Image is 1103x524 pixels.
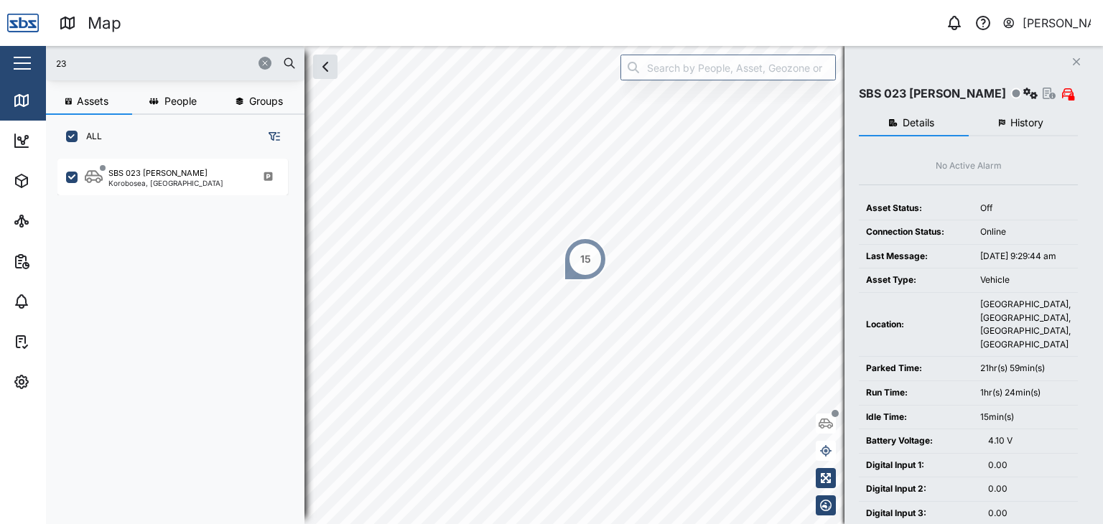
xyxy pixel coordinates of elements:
div: Off [980,202,1071,215]
div: Assets [37,173,82,189]
div: 21hr(s) 59min(s) [980,362,1071,375]
div: No Active Alarm [936,159,1002,173]
div: Sites [37,213,72,229]
div: Asset Status: [866,202,966,215]
div: Map [37,93,70,108]
div: Settings [37,374,88,390]
div: 0.00 [988,459,1071,472]
div: Idle Time: [866,411,966,424]
div: Parked Time: [866,362,966,375]
div: 15min(s) [980,411,1071,424]
div: 15 [580,251,591,267]
div: [GEOGRAPHIC_DATA], [GEOGRAPHIC_DATA], [GEOGRAPHIC_DATA], [GEOGRAPHIC_DATA] [980,298,1071,351]
button: [PERSON_NAME] [1002,13,1092,33]
span: People [164,96,197,106]
div: [PERSON_NAME] [1023,14,1092,32]
div: Tasks [37,334,77,350]
div: Korobosea, [GEOGRAPHIC_DATA] [108,179,223,187]
div: 4.10 V [988,434,1071,448]
div: 0.00 [988,507,1071,520]
div: Digital Input 1: [866,459,974,472]
div: 1hr(s) 24min(s) [980,386,1071,400]
div: Location: [866,318,966,332]
span: Groups [249,96,283,106]
div: Last Message: [866,250,966,263]
input: Search assets or drivers [55,52,296,74]
div: 0.00 [988,482,1071,496]
span: Details [903,118,934,128]
div: Digital Input 2: [866,482,974,496]
label: ALL [78,131,102,142]
div: Run Time: [866,386,966,400]
div: Vehicle [980,273,1071,287]
span: History [1010,118,1043,128]
div: Battery Voltage: [866,434,974,448]
img: Main Logo [7,7,39,39]
input: Search by People, Asset, Geozone or Place [620,55,836,80]
div: Map [88,11,121,36]
div: Reports [37,253,86,269]
div: Online [980,225,1071,239]
div: Dashboard [37,133,102,149]
div: Map marker [564,238,607,281]
span: Assets [77,96,108,106]
div: grid [57,154,304,513]
div: [DATE] 9:29:44 am [980,250,1071,263]
div: SBS 023 [PERSON_NAME] [108,167,208,179]
div: Digital Input 3: [866,507,974,520]
div: Alarms [37,294,82,309]
canvas: Map [46,46,1103,524]
div: Connection Status: [866,225,966,239]
div: SBS 023 [PERSON_NAME] [859,85,1006,103]
div: Asset Type: [866,273,966,287]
